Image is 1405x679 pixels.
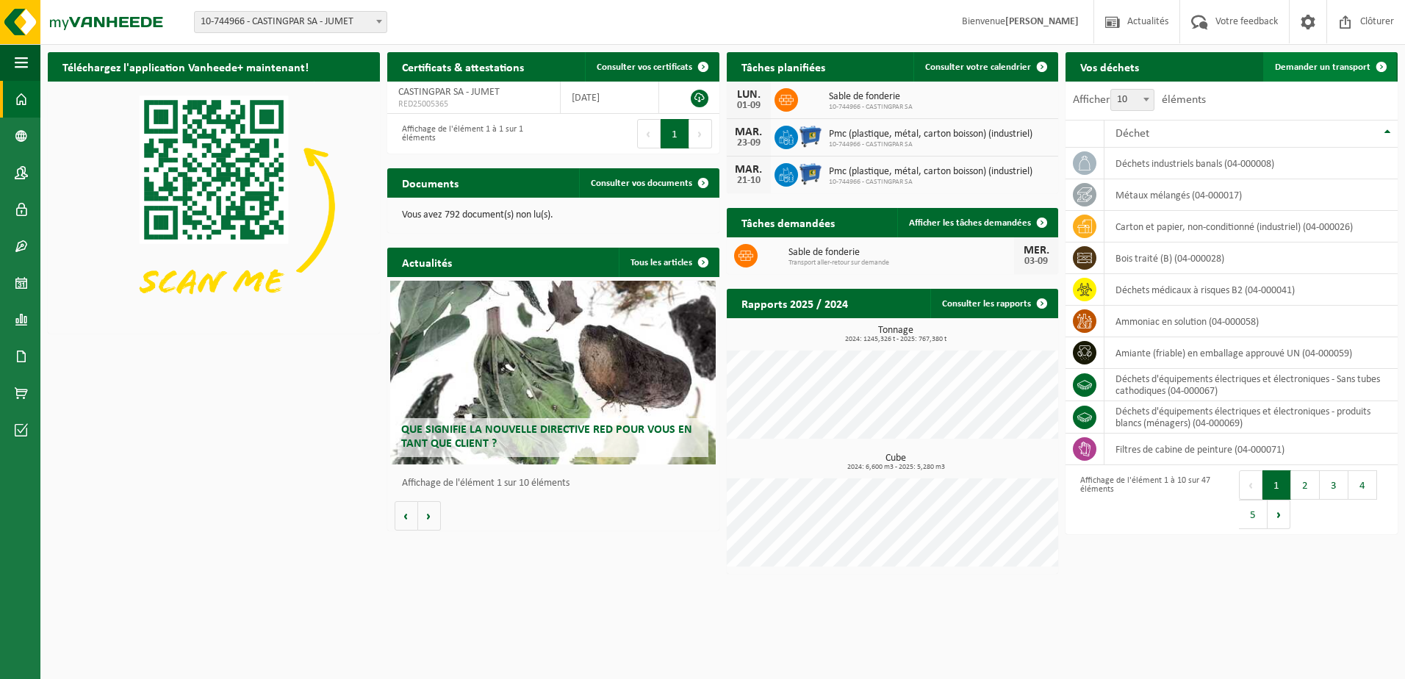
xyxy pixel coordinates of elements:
[637,119,661,148] button: Previous
[418,501,441,531] button: Volgende
[1104,211,1398,242] td: carton et papier, non-conditionné (industriel) (04-000026)
[897,208,1057,237] a: Afficher les tâches demandées
[1320,470,1348,500] button: 3
[195,12,387,32] span: 10-744966 - CASTINGPAR SA - JUMET
[734,336,1059,343] span: 2024: 1245,326 t - 2025: 767,380 t
[1111,90,1154,110] span: 10
[829,91,913,103] span: Sable de fonderie
[1021,256,1051,267] div: 03-09
[829,166,1032,178] span: Pmc (plastique, métal, carton boisson) (industriel)
[727,208,849,237] h2: Tâches demandées
[798,123,823,148] img: WB-0660-HPE-BE-01
[1275,62,1370,72] span: Demander un transport
[1115,128,1149,140] span: Déchet
[734,126,763,138] div: MAR.
[1104,401,1398,434] td: déchets d'équipements électriques et électroniques - produits blancs (ménagers) (04-000069)
[401,424,692,450] span: Que signifie la nouvelle directive RED pour vous en tant que client ?
[1239,500,1268,529] button: 5
[194,11,387,33] span: 10-744966 - CASTINGPAR SA - JUMET
[1104,274,1398,306] td: déchets médicaux à risques B2 (04-000041)
[1110,89,1154,111] span: 10
[1104,434,1398,465] td: filtres de cabine de peinture (04-000071)
[727,289,863,317] h2: Rapports 2025 / 2024
[1239,470,1262,500] button: Previous
[909,218,1031,228] span: Afficher les tâches demandées
[1291,470,1320,500] button: 2
[597,62,692,72] span: Consulter vos certificats
[1262,470,1291,500] button: 1
[1263,52,1396,82] a: Demander un transport
[395,118,546,150] div: Affichage de l'élément 1 à 1 sur 1 éléments
[398,87,500,98] span: CASTINGPAR SA - JUMET
[48,82,380,331] img: Download de VHEPlus App
[1348,470,1377,500] button: 4
[1104,306,1398,337] td: Ammoniac en solution (04-000058)
[925,62,1031,72] span: Consulter votre calendrier
[734,89,763,101] div: LUN.
[402,478,712,489] p: Affichage de l'élément 1 sur 10 éléments
[619,248,718,277] a: Tous les articles
[930,289,1057,318] a: Consulter les rapports
[387,52,539,81] h2: Certificats & attestations
[1104,369,1398,401] td: déchets d'équipements électriques et électroniques - Sans tubes cathodiques (04-000067)
[1104,148,1398,179] td: déchets industriels banals (04-000008)
[788,247,1015,259] span: Sable de fonderie
[387,168,473,197] h2: Documents
[579,168,718,198] a: Consulter vos documents
[829,178,1032,187] span: 10-744966 - CASTINGPAR SA
[734,176,763,186] div: 21-10
[591,179,692,188] span: Consulter vos documents
[798,161,823,186] img: WB-0660-HPE-BE-01
[829,140,1032,149] span: 10-744966 - CASTINGPAR SA
[829,129,1032,140] span: Pmc (plastique, métal, carton boisson) (industriel)
[913,52,1057,82] a: Consulter votre calendrier
[734,464,1059,471] span: 2024: 6,600 m3 - 2025: 5,280 m3
[1066,52,1154,81] h2: Vos déchets
[1104,242,1398,274] td: bois traité (B) (04-000028)
[661,119,689,148] button: 1
[387,248,467,276] h2: Actualités
[1268,500,1290,529] button: Next
[48,52,323,81] h2: Téléchargez l'application Vanheede+ maintenant!
[829,103,913,112] span: 10-744966 - CASTINGPAR SA
[734,453,1059,471] h3: Cube
[561,82,659,114] td: [DATE]
[1021,245,1051,256] div: MER.
[689,119,712,148] button: Next
[734,138,763,148] div: 23-09
[734,101,763,111] div: 01-09
[390,281,716,464] a: Que signifie la nouvelle directive RED pour vous en tant que client ?
[585,52,718,82] a: Consulter vos certificats
[1073,94,1206,106] label: Afficher éléments
[734,164,763,176] div: MAR.
[727,52,840,81] h2: Tâches planifiées
[1073,469,1224,531] div: Affichage de l'élément 1 à 10 sur 47 éléments
[402,210,705,220] p: Vous avez 792 document(s) non lu(s).
[395,501,418,531] button: Vorige
[398,98,549,110] span: RED25005365
[788,259,1015,267] span: Transport aller-retour sur demande
[1104,337,1398,369] td: amiante (friable) en emballage approuvé UN (04-000059)
[734,326,1059,343] h3: Tonnage
[1005,16,1079,27] strong: [PERSON_NAME]
[1104,179,1398,211] td: métaux mélangés (04-000017)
